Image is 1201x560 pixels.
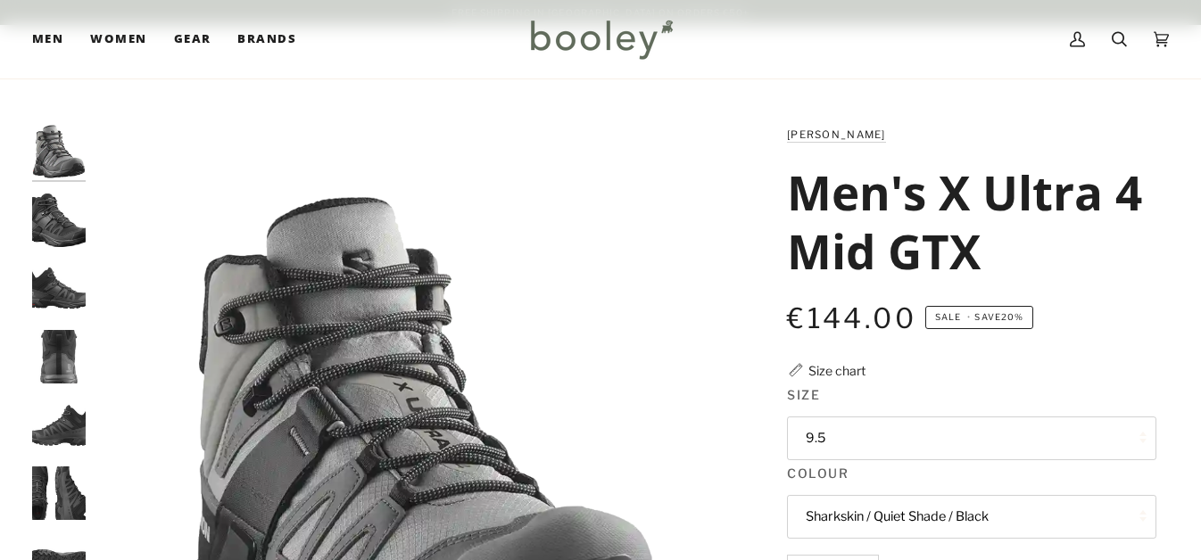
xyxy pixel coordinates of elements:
[964,312,974,322] em: •
[787,162,1143,280] h1: Men's X Ultra 4 Mid GTX
[32,466,86,520] img: Salomon Men's X Ultra 4 Mid GTX Black / Magnet / Pearl Blue - Booley Galway
[1001,312,1023,322] span: 20%
[787,301,916,335] span: €144.00
[787,464,849,482] span: Colour
[787,416,1156,460] button: 9.5
[174,30,211,48] span: Gear
[523,13,679,65] img: Booley
[32,330,86,383] img: Salomon Men's X Ultra 4 Mid GTX Black / Magnet / Pearl Blue - Booley Galway
[237,30,296,48] span: Brands
[935,312,961,322] span: Sale
[787,385,820,404] span: Size
[32,125,86,178] img: Salomon Men's X Ultra 4 Mid GTX Sharkskin / Quiet Shade / Black - Booley Galway
[32,399,86,452] img: Salomon Men's X Ultra 4 Mid GTX Black / Magnet / Pearl Blue - Booley Galway
[925,306,1033,329] span: Save
[32,30,63,48] span: Men
[32,194,86,247] img: Salomon Men's X Ultra 4 Mid GTX Black / Magnet / Pearl Blue - Booley Galway
[90,30,146,48] span: Women
[787,128,885,141] a: [PERSON_NAME]
[808,361,866,380] div: Size chart
[32,261,86,315] img: Salomon Men's X Ultra 4 Mid GTX Black / Magnet / Pearl Blue - Booley Galway
[787,495,1156,539] button: Sharkskin / Quiet Shade / Black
